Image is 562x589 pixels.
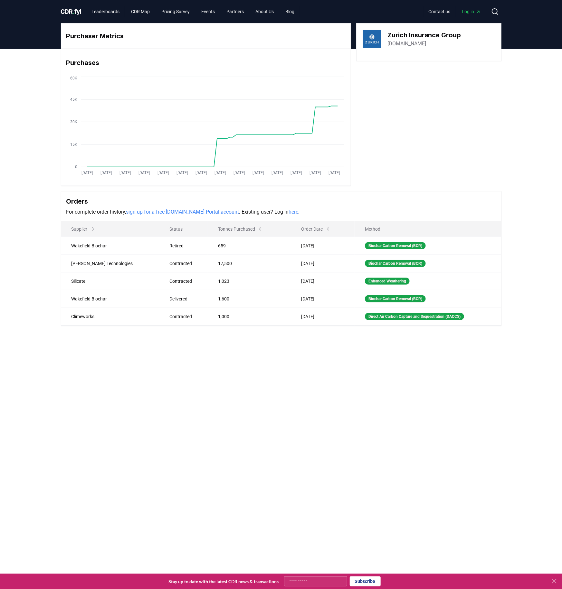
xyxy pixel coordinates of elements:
[291,290,355,308] td: [DATE]
[252,170,264,175] tspan: [DATE]
[138,170,150,175] tspan: [DATE]
[156,6,195,17] a: Pricing Survey
[387,40,426,48] a: [DOMAIN_NAME]
[169,296,203,302] div: Delivered
[457,6,486,17] a: Log in
[73,8,75,15] span: .
[387,30,461,40] h3: Zurich Insurance Group
[250,6,279,17] a: About Us
[208,290,291,308] td: 1,600
[169,260,203,267] div: Contracted
[213,223,268,235] button: Tonnes Purchased
[208,254,291,272] td: 17,500
[329,170,340,175] tspan: [DATE]
[462,8,481,15] span: Log in
[208,272,291,290] td: 1,023
[169,243,203,249] div: Retired
[61,290,159,308] td: Wakefield Biochar
[365,260,426,267] div: Biochar Carbon Removal (BCR)
[291,237,355,254] td: [DATE]
[363,30,381,48] img: Zurich Insurance Group-logo
[61,308,159,325] td: Climeworks
[61,272,159,290] td: Silicate
[164,226,203,232] p: Status
[424,6,486,17] nav: Main
[169,313,203,320] div: Contracted
[61,237,159,254] td: Wakefield Biochar
[291,272,355,290] td: [DATE]
[66,208,496,216] p: For complete order history, . Existing user? Log in .
[195,170,207,175] tspan: [DATE]
[271,170,283,175] tspan: [DATE]
[66,58,346,68] h3: Purchases
[119,170,131,175] tspan: [DATE]
[289,209,299,215] a: here
[280,6,300,17] a: Blog
[291,254,355,272] td: [DATE]
[61,254,159,272] td: [PERSON_NAME] Technologies
[365,242,426,249] div: Biochar Carbon Removal (BCR)
[365,295,426,302] div: Biochar Carbon Removal (BCR)
[66,197,496,206] h3: Orders
[126,6,155,17] a: CDR Map
[169,278,203,284] div: Contracted
[208,237,291,254] td: 659
[176,170,188,175] tspan: [DATE]
[75,165,77,169] tspan: 0
[70,76,77,80] tspan: 60K
[66,31,346,41] h3: Purchaser Metrics
[86,6,300,17] nav: Main
[221,6,249,17] a: Partners
[424,6,456,17] a: Contact us
[365,313,464,320] div: Direct Air Carbon Capture and Sequestration (DACCS)
[214,170,226,175] tspan: [DATE]
[291,308,355,325] td: [DATE]
[70,142,77,147] tspan: 15K
[61,8,81,15] span: CDR fyi
[233,170,245,175] tspan: [DATE]
[100,170,112,175] tspan: [DATE]
[86,6,125,17] a: Leaderboards
[81,170,93,175] tspan: [DATE]
[291,170,302,175] tspan: [DATE]
[61,7,81,16] a: CDR.fyi
[126,209,239,215] a: sign up for a free [DOMAIN_NAME] Portal account
[360,226,496,232] p: Method
[365,278,410,285] div: Enhanced Weathering
[310,170,321,175] tspan: [DATE]
[70,120,77,124] tspan: 30K
[66,223,100,235] button: Supplier
[70,97,77,102] tspan: 45K
[208,308,291,325] td: 1,000
[157,170,169,175] tspan: [DATE]
[196,6,220,17] a: Events
[296,223,336,235] button: Order Date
